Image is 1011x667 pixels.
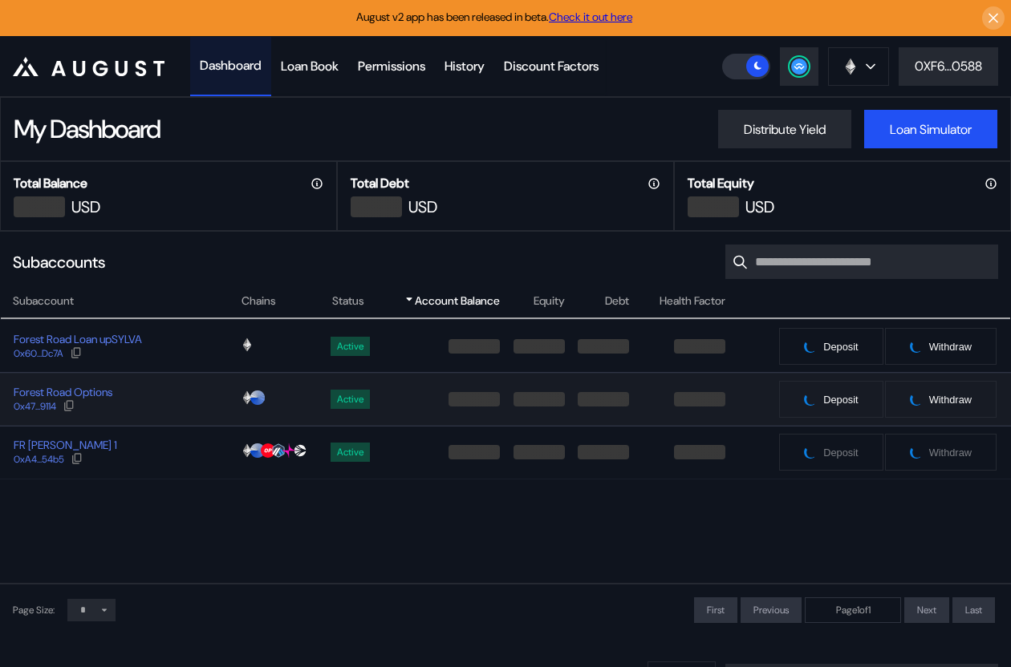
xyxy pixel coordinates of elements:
button: Last [952,597,995,623]
span: Account Balance [415,293,500,309]
span: Deposit [823,447,858,459]
span: Health Factor [660,293,725,309]
div: 0x47...9114 [14,401,56,412]
div: Discount Factors [504,58,599,75]
button: pendingWithdraw [884,380,997,418]
img: chain logo [250,443,265,458]
span: Chains [242,293,276,309]
div: History [445,58,485,75]
img: chain logo [240,390,254,405]
button: pendingDeposit [778,327,883,366]
span: Previous [753,604,789,616]
img: chain logo [261,443,275,458]
button: Loan Simulator [864,110,997,148]
div: USD [408,196,437,217]
button: First [694,597,737,623]
img: pending [804,393,817,406]
img: pending [910,393,923,406]
button: Previous [741,597,802,623]
a: Dashboard [190,37,271,96]
div: FR [PERSON_NAME] 1 [14,438,117,452]
div: USD [71,196,100,217]
span: Deposit [823,394,858,406]
img: pending [804,446,817,459]
h2: Total Debt [351,175,409,192]
span: Deposit [823,341,858,353]
img: chain logo [271,443,286,458]
button: Next [904,597,949,623]
span: Subaccount [13,293,74,309]
div: Dashboard [200,57,262,74]
span: Next [917,604,936,616]
div: 0x60...Dc7A [14,348,63,359]
span: Equity [534,293,565,309]
img: pending [804,340,817,353]
a: Permissions [348,37,435,96]
img: pending [910,340,923,353]
span: Page 1 of 1 [836,604,871,616]
div: Permissions [358,58,425,75]
img: chain logo [240,338,254,352]
button: pendingWithdraw [884,327,997,366]
span: Last [965,604,982,616]
span: Debt [605,293,629,309]
a: History [435,37,494,96]
span: Withdraw [929,447,972,459]
button: chain logo [828,47,889,86]
button: pendingDeposit [778,433,883,471]
div: Loan Simulator [890,121,972,138]
button: pendingWithdraw [884,433,997,471]
div: Page Size: [13,604,55,616]
div: USD [745,196,774,217]
img: chain logo [250,390,265,405]
button: Distribute Yield [718,110,851,148]
div: Forest Road Options [14,385,112,399]
span: First [707,604,725,616]
span: August v2 app has been released in beta. [356,10,632,24]
div: Active [337,447,363,458]
div: My Dashboard [14,112,160,146]
img: chain logo [842,58,859,75]
button: pendingDeposit [778,380,883,418]
span: Withdraw [929,394,972,406]
a: Check it out here [549,10,632,24]
div: Distribute Yield [744,121,826,138]
div: 0XF6...0588 [915,58,982,75]
div: Subaccounts [13,252,105,273]
img: chain logo [293,443,307,458]
img: chain logo [240,443,254,458]
img: chain logo [282,443,296,458]
div: 0xA4...54b5 [14,454,64,465]
span: Withdraw [929,341,972,353]
h2: Total Balance [14,175,87,192]
a: Loan Book [271,37,348,96]
div: Loan Book [281,58,339,75]
span: Status [332,293,364,309]
button: 0XF6...0588 [899,47,998,86]
h2: Total Equity [688,175,754,192]
div: Active [337,341,363,352]
img: pending [910,446,923,459]
div: Active [337,394,363,405]
a: Discount Factors [494,37,608,96]
div: Forest Road Loan upSYLVA [14,332,142,346]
